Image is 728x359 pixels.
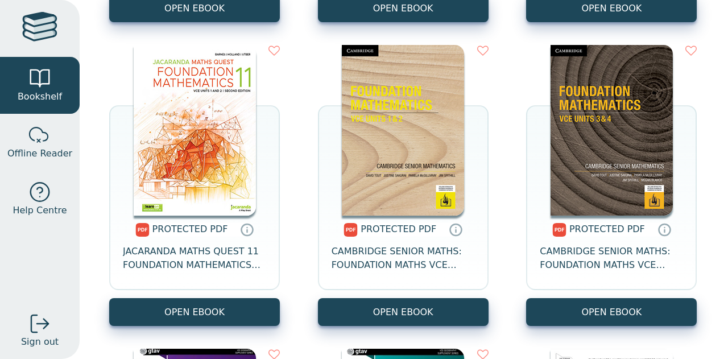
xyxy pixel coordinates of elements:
[13,204,67,217] span: Help Centre
[361,224,436,234] span: PROTECTED PDF
[569,224,645,234] span: PROTECTED PDF
[7,147,72,160] span: Offline Reader
[332,245,475,272] span: CAMBRIDGE SENIOR MATHS: FOUNDATION MATHS VCE UNITS 1&2 STUDENT EBOOK
[123,245,266,272] span: JACARANDA MATHS QUEST 11 FOUNDATION MATHEMATICS VCE UNITS 1&2 LEARNON 2E
[657,222,671,236] a: Protected PDFs cannot be printed, copied or shared. They can be accessed online through Education...
[526,298,697,326] a: OPEN EBOOK
[540,245,683,272] span: CAMBRIDGE SENIOR MATHS: FOUNDATION MATHS VCE UNITS 3&4
[21,335,59,349] span: Sign out
[18,90,62,104] span: Bookshelf
[552,223,566,237] img: pdf.svg
[551,45,673,216] img: 7a7bef05-0295-4c88-967b-6dffd88c1a7d.png
[134,45,256,216] img: ae1ec8e7-338a-4b36-8c85-49a0a8891d31.jpg
[342,45,464,216] img: eb01666a-3fef-48e9-a43c-2eb418378ad3.png
[109,298,280,326] a: OPEN EBOOK
[449,222,462,236] a: Protected PDFs cannot be printed, copied or shared. They can be accessed online through Education...
[318,298,489,326] a: OPEN EBOOK
[135,223,150,237] img: pdf.svg
[152,224,228,234] span: PROTECTED PDF
[240,222,254,236] a: Protected PDFs cannot be printed, copied or shared. They can be accessed online through Education...
[344,223,358,237] img: pdf.svg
